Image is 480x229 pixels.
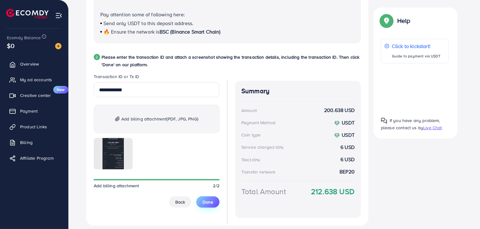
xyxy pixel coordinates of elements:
div: Transfer network [241,169,276,175]
button: Back [169,196,191,208]
span: Live Chat [423,125,442,131]
img: coin [334,133,340,138]
div: Amount [241,107,257,114]
div: Coin type [241,132,261,138]
span: New [53,86,68,93]
img: image [55,43,61,49]
small: (3.00%) [272,145,283,150]
span: Ecomdy Balance [7,35,41,41]
div: Service charge [241,144,285,150]
span: Add billing attachment [94,183,139,189]
span: 2/2 [213,183,219,189]
a: Affiliate Program [5,152,64,164]
span: Add billing attachment [121,115,198,123]
span: Creative center [20,92,51,99]
strong: 6 USD [340,144,355,151]
div: Tax [241,157,262,163]
a: My ad accounts [5,73,64,86]
a: Overview [5,58,64,70]
span: $0 [7,41,14,50]
span: Affiliate Program [20,155,54,161]
p: Help [397,17,410,24]
a: Creative centerNew [5,89,64,102]
div: Total Amount [241,186,286,197]
span: Done [203,199,213,205]
button: Done [196,196,219,208]
a: Payment [5,105,64,117]
img: img uploaded [103,138,124,169]
a: Billing [5,136,64,149]
span: If you have any problem, please contact us by [381,117,440,131]
span: Overview [20,61,39,67]
img: logo [6,9,49,19]
span: Back [175,199,185,205]
p: Pay attention some of following here: [100,11,354,18]
legend: Transaction ID or Tx ID [94,73,219,82]
div: Payment Method [241,120,275,126]
span: My ad accounts [20,77,52,83]
img: menu [55,12,62,19]
img: Popup guide [381,15,392,26]
strong: USDT [342,131,355,138]
strong: 6 USD [340,156,355,163]
p: Send only USDT to this deposit address. [100,19,354,27]
iframe: Chat [453,201,475,224]
span: Product Links [20,124,47,130]
img: img [115,116,120,122]
h4: Summary [241,87,355,95]
strong: 200.638 USD [324,107,355,114]
p: Guide to payment via USDT [392,52,440,60]
span: (PDF, JPG, PNG) [167,116,198,122]
span: Billing [20,139,33,146]
strong: BEP20 [340,168,355,175]
a: Product Links [5,120,64,133]
p: Please enter the transaction ID and attach a screenshot showing the transaction details, includin... [102,53,361,68]
span: BSC (Binance Smart Chain) [160,28,221,35]
div: 2 [94,54,100,60]
p: Click to kickstart! [392,42,440,50]
img: Popup guide [381,118,387,124]
small: (3.00%) [248,157,260,162]
img: coin [334,120,340,126]
strong: 212.638 USD [311,186,355,197]
strong: USDT [342,119,355,126]
span: Payment [20,108,38,114]
span: 🔥 Ensure the network is [103,28,160,35]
